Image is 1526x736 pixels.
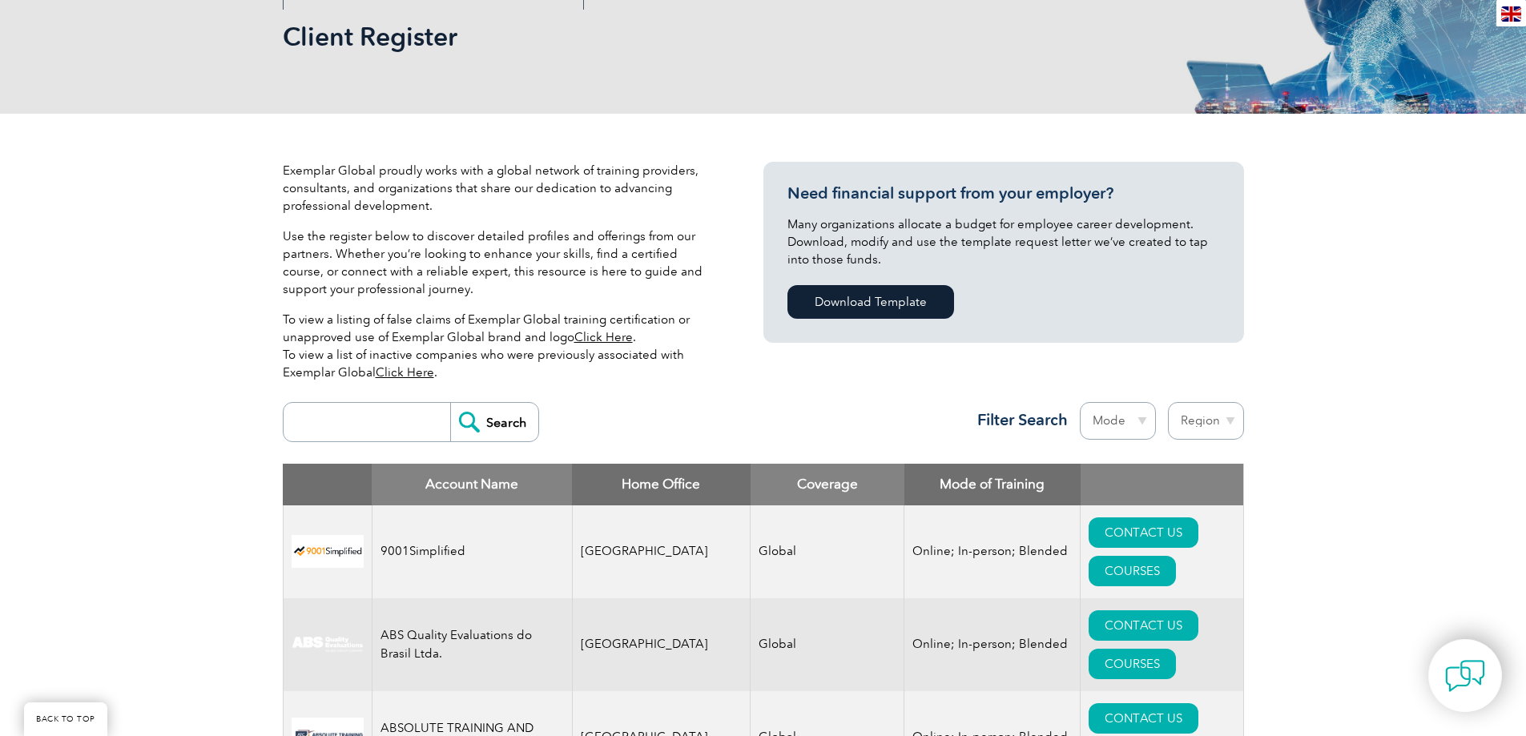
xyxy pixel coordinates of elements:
[283,227,715,298] p: Use the register below to discover detailed profiles and offerings from our partners. Whether you...
[904,464,1081,505] th: Mode of Training: activate to sort column ascending
[372,464,572,505] th: Account Name: activate to sort column descending
[1089,556,1176,586] a: COURSES
[1501,6,1521,22] img: en
[283,162,715,215] p: Exemplar Global proudly works with a global network of training providers, consultants, and organ...
[574,330,633,344] a: Click Here
[1445,656,1485,696] img: contact-chat.png
[1081,464,1243,505] th: : activate to sort column ascending
[1089,649,1176,679] a: COURSES
[283,311,715,381] p: To view a listing of false claims of Exemplar Global training certification or unapproved use of ...
[372,505,572,598] td: 9001Simplified
[1089,610,1198,641] a: CONTACT US
[24,702,107,736] a: BACK TO TOP
[787,183,1220,203] h3: Need financial support from your employer?
[904,598,1081,691] td: Online; In-person; Blended
[376,365,434,380] a: Click Here
[968,410,1068,430] h3: Filter Search
[1089,517,1198,548] a: CONTACT US
[283,24,956,50] h2: Client Register
[904,505,1081,598] td: Online; In-person; Blended
[751,598,904,691] td: Global
[450,403,538,441] input: Search
[572,464,751,505] th: Home Office: activate to sort column ascending
[292,535,364,568] img: 37c9c059-616f-eb11-a812-002248153038-logo.png
[572,505,751,598] td: [GEOGRAPHIC_DATA]
[292,636,364,654] img: c92924ac-d9bc-ea11-a814-000d3a79823d-logo.jpg
[787,285,954,319] a: Download Template
[572,598,751,691] td: [GEOGRAPHIC_DATA]
[751,464,904,505] th: Coverage: activate to sort column ascending
[751,505,904,598] td: Global
[787,215,1220,268] p: Many organizations allocate a budget for employee career development. Download, modify and use th...
[372,598,572,691] td: ABS Quality Evaluations do Brasil Ltda.
[1089,703,1198,734] a: CONTACT US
